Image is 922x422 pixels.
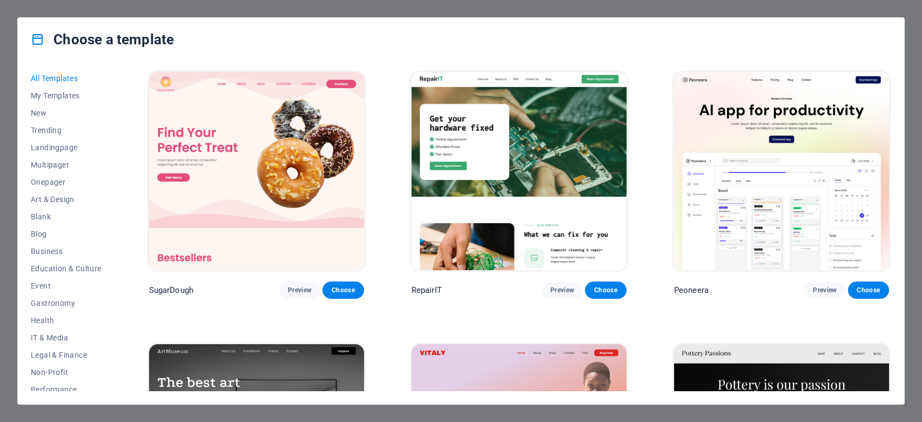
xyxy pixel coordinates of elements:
button: Preview [804,282,845,299]
p: Peoneera [674,285,709,296]
button: Legal & Finance [31,346,102,364]
button: Event [31,277,102,294]
img: RepairIT [412,72,627,270]
button: Choose [585,282,626,299]
button: Choose [322,282,364,299]
button: New [31,104,102,122]
button: Multipager [31,156,102,173]
span: Business [31,247,102,256]
button: Onepager [31,173,102,191]
button: Preview [279,282,320,299]
p: SugarDough [149,285,193,296]
span: Performance [31,385,102,394]
span: Event [31,282,102,290]
button: Health [31,312,102,329]
span: Blog [31,230,102,238]
span: Health [31,316,102,325]
button: Blog [31,225,102,243]
button: Landingpage [31,139,102,156]
button: Education & Culture [31,260,102,277]
span: Gastronomy [31,299,102,307]
button: All Templates [31,70,102,87]
button: IT & Media [31,329,102,346]
button: Business [31,243,102,260]
span: Blank [31,212,102,221]
button: Blank [31,208,102,225]
span: Preview [813,286,837,294]
button: Gastronomy [31,294,102,312]
span: Preview [550,286,574,294]
button: Non-Profit [31,364,102,381]
span: Legal & Finance [31,351,102,359]
span: Multipager [31,160,102,169]
span: Art & Design [31,195,102,204]
button: My Templates [31,87,102,104]
span: IT & Media [31,333,102,342]
button: Art & Design [31,191,102,208]
button: Performance [31,381,102,398]
span: Preview [288,286,312,294]
span: Trending [31,126,102,135]
img: Peoneera [674,72,889,270]
span: My Templates [31,91,102,100]
span: Choose [331,286,355,294]
span: Education & Culture [31,264,102,273]
span: Landingpage [31,143,102,152]
span: Onepager [31,178,102,186]
h4: Choose a template [31,31,174,48]
span: All Templates [31,74,102,83]
p: RepairIT [412,285,442,296]
span: Non-Profit [31,368,102,377]
button: Trending [31,122,102,139]
button: Preview [542,282,583,299]
img: SugarDough [149,72,364,270]
button: Choose [848,282,889,299]
span: New [31,109,102,117]
span: Choose [857,286,880,294]
span: Choose [594,286,617,294]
